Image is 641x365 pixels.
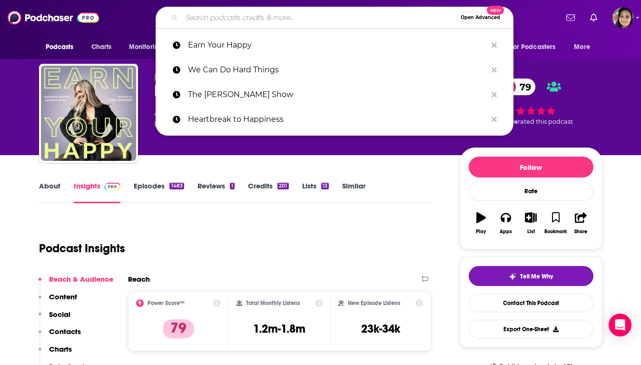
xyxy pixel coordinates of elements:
[156,33,513,58] a: Earn Your Happy
[163,319,194,338] p: 79
[39,275,113,292] button: Reach & Audience
[49,275,113,284] p: Reach & Audience
[500,229,512,235] div: Apps
[156,7,513,29] div: Search podcasts, credits, & more...
[253,322,306,336] h3: 1.2m-1.8m
[509,273,516,280] img: tell me why sparkle
[568,206,593,240] button: Share
[230,183,235,189] div: 1
[567,38,602,56] button: open menu
[586,10,601,26] a: Show notifications dropdown
[8,9,99,27] img: Podchaser - Follow, Share and Rate Podcasts
[134,181,184,203] a: Episodes1483
[510,40,556,54] span: For Podcasters
[39,38,86,56] button: open menu
[129,40,163,54] span: Monitoring
[469,294,593,312] a: Contact This Podcast
[197,181,235,203] a: Reviews1
[169,183,184,189] div: 1483
[574,229,587,235] div: Share
[49,327,81,336] p: Contacts
[460,72,602,131] div: 79 3 peoplerated this podcast
[544,229,567,235] div: Bookmark
[148,300,185,306] h2: Power Score™
[612,7,633,28] span: Logged in as shelbyjanner
[469,266,593,286] button: tell me why sparkleTell Me Why
[321,183,329,189] div: 13
[188,82,487,107] p: The Terri Cole Show
[612,7,633,28] img: User Profile
[156,82,513,107] a: The [PERSON_NAME] Show
[41,66,136,161] img: Earn Your Happy
[104,183,121,190] img: Podchaser Pro
[49,310,70,319] p: Social
[39,327,81,345] button: Contacts
[122,38,175,56] button: open menu
[46,40,74,54] span: Podcasts
[487,6,504,15] span: New
[49,345,72,354] p: Charts
[510,79,536,95] span: 79
[342,181,365,203] a: Similar
[469,320,593,338] button: Export One-Sheet
[277,183,288,189] div: 201
[156,107,513,132] a: Heartbreak to Happiness
[469,157,593,178] button: Follow
[456,12,504,23] button: Open AdvancedNew
[609,314,631,336] div: Open Intercom Messenger
[469,206,493,240] button: Play
[518,206,543,240] button: List
[39,241,125,256] h1: Podcast Insights
[527,229,535,235] div: List
[154,119,354,130] span: featuring
[562,10,579,26] a: Show notifications dropdown
[469,181,593,201] div: Rate
[85,38,118,56] a: Charts
[39,345,72,362] button: Charts
[501,79,536,95] a: 79
[361,322,400,336] h3: 23k-34k
[461,15,500,20] span: Open Advanced
[248,181,288,203] a: Credits201
[476,229,486,235] div: Play
[493,206,518,240] button: Apps
[182,10,456,25] input: Search podcasts, credits, & more...
[574,40,590,54] span: More
[504,38,570,56] button: open menu
[543,206,568,240] button: Bookmark
[188,33,487,58] p: Earn Your Happy
[156,58,513,82] a: We Can Do Hard Things
[39,292,77,310] button: Content
[348,300,400,306] h2: New Episode Listens
[49,292,77,301] p: Content
[188,107,487,132] p: Heartbreak to Happiness
[188,58,487,82] p: We Can Do Hard Things
[91,40,112,54] span: Charts
[518,118,573,125] span: rated this podcast
[154,72,222,81] span: [PERSON_NAME]
[39,181,60,203] a: About
[128,275,150,284] h2: Reach
[154,108,354,130] div: A daily podcast
[39,310,70,327] button: Social
[246,300,300,306] h2: Total Monthly Listens
[612,7,633,28] button: Show profile menu
[74,181,121,203] a: InsightsPodchaser Pro
[302,181,329,203] a: Lists13
[520,273,553,280] span: Tell Me Why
